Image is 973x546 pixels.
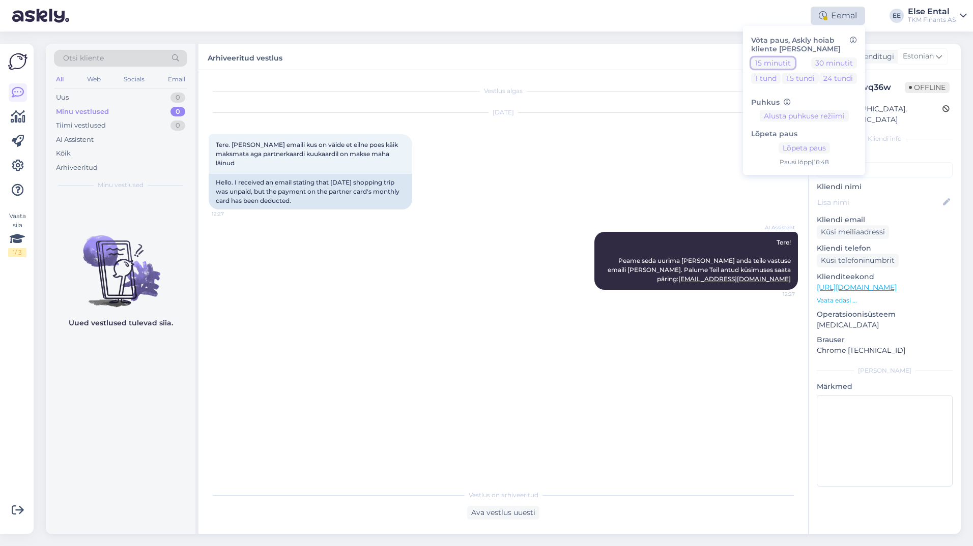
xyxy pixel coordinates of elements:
[678,275,791,283] a: [EMAIL_ADDRESS][DOMAIN_NAME]
[469,491,538,500] span: Vestlus on arhiveeritud
[817,283,897,292] a: [URL][DOMAIN_NAME]
[817,225,889,239] div: Küsi meiliaadressi
[905,82,950,93] span: Offline
[122,73,147,86] div: Socials
[817,215,953,225] p: Kliendi email
[908,16,956,24] div: TKM Finants AS
[751,57,795,69] button: 15 minutit
[46,217,195,309] img: No chats
[216,141,399,167] span: Tere. [PERSON_NAME] emaili kus on väide et eilne poes käik maksmata aga partnerkaardi kuukaardil ...
[170,120,185,131] div: 0
[209,86,798,96] div: Vestlus algas
[841,81,905,94] div: # df9wq36w
[817,243,953,254] p: Kliendi telefon
[817,345,953,356] p: Chrome [TECHNICAL_ID]
[817,320,953,330] p: [MEDICAL_DATA]
[903,51,934,62] span: Estonian
[817,271,953,282] p: Klienditeekond
[751,158,857,167] div: Pausi lõpp | 16:48
[170,107,185,117] div: 0
[757,224,795,231] span: AI Assistent
[56,120,106,131] div: Tiimi vestlused
[54,73,66,86] div: All
[170,93,185,103] div: 0
[212,210,250,218] span: 12:27
[819,73,857,84] button: 24 tundi
[817,197,941,208] input: Lisa nimi
[85,73,103,86] div: Web
[757,290,795,298] span: 12:27
[8,248,26,257] div: 1 / 3
[760,110,849,122] button: Alusta puhkuse režiimi
[779,142,830,154] button: Lõpeta paus
[908,8,967,24] a: Else EntalTKM Finants AS
[817,134,953,143] div: Kliendi info
[782,73,819,84] button: 1.5 tundi
[751,73,781,84] button: 1 tund
[817,181,953,192] p: Kliendi nimi
[908,8,956,16] div: Else Ental
[751,130,857,138] h6: Lõpeta paus
[56,107,109,117] div: Minu vestlused
[817,254,899,267] div: Küsi telefoninumbrit
[851,51,894,62] div: Klienditugi
[56,148,71,159] div: Kõik
[817,381,953,392] p: Märkmed
[209,108,798,117] div: [DATE]
[817,309,953,320] p: Operatsioonisüsteem
[63,53,104,64] span: Otsi kliente
[8,211,26,257] div: Vaata siia
[890,9,904,23] div: EE
[56,163,98,173] div: Arhiveeritud
[208,50,282,64] label: Arhiveeritud vestlus
[56,135,94,145] div: AI Assistent
[817,149,953,160] p: Kliendi tag'id
[98,180,144,190] span: Minu vestlused
[209,174,412,209] div: Hello. I received an email stating that [DATE] shopping trip was unpaid, but the payment on the p...
[820,104,942,125] div: [GEOGRAPHIC_DATA], [GEOGRAPHIC_DATA]
[811,57,857,69] button: 30 minutit
[751,98,857,107] h6: Puhkus
[56,93,69,103] div: Uus
[817,366,953,375] div: [PERSON_NAME]
[751,36,857,53] h6: Võta paus, Askly hoiab kliente [PERSON_NAME]
[811,7,865,25] div: Eemal
[817,296,953,305] p: Vaata edasi ...
[817,335,953,345] p: Brauser
[467,506,539,520] div: Ava vestlus uuesti
[69,318,173,328] p: Uued vestlused tulevad siia.
[166,73,187,86] div: Email
[608,238,792,283] span: Tere! Peame seda uurima [PERSON_NAME] anda teile vastuse emaili [PERSON_NAME]. Palume Teil antud ...
[8,52,27,71] img: Askly Logo
[817,162,953,177] input: Lisa tag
